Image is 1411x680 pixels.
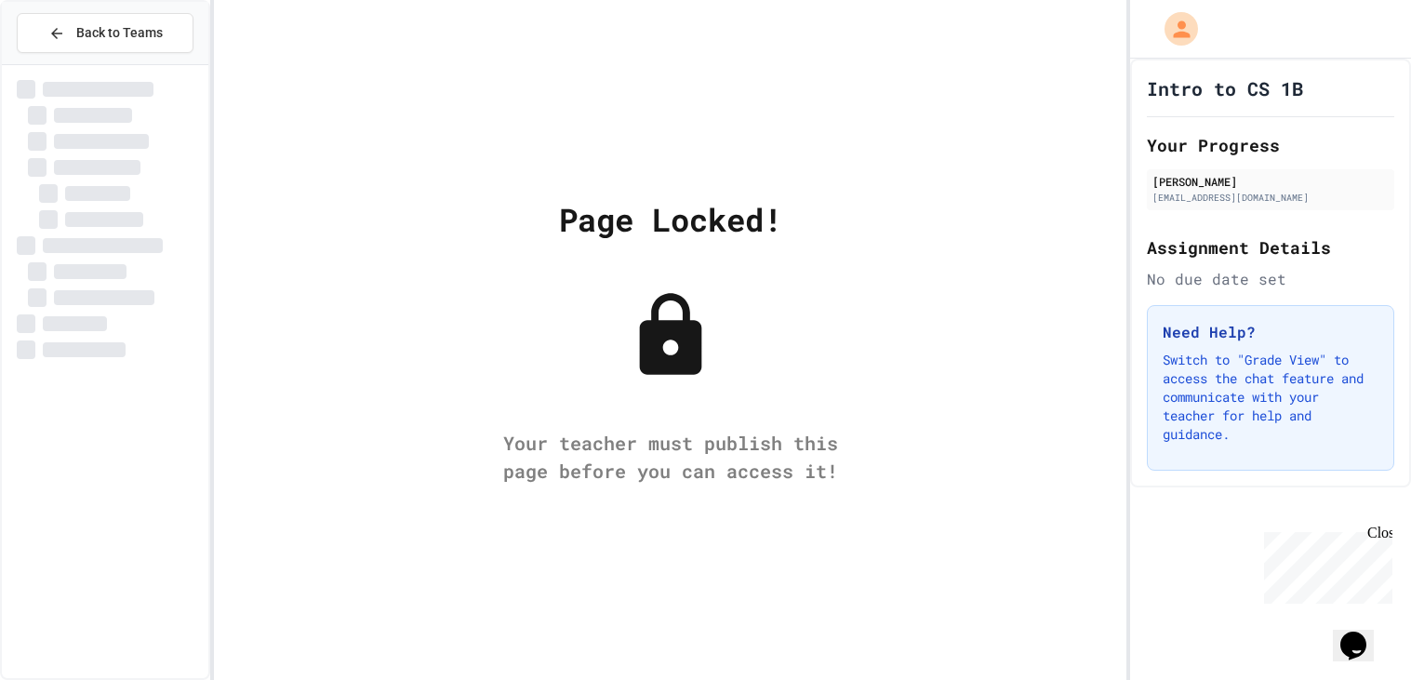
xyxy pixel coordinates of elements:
[1163,351,1378,444] p: Switch to "Grade View" to access the chat feature and communicate with your teacher for help and ...
[1152,191,1389,205] div: [EMAIL_ADDRESS][DOMAIN_NAME]
[1145,7,1203,50] div: My Account
[1147,234,1394,260] h2: Assignment Details
[1152,173,1389,190] div: [PERSON_NAME]
[1147,75,1303,101] h1: Intro to CS 1B
[1147,132,1394,158] h2: Your Progress
[7,7,128,118] div: Chat with us now!Close
[1147,268,1394,290] div: No due date set
[1163,321,1378,343] h3: Need Help?
[1257,525,1392,604] iframe: chat widget
[1333,606,1392,661] iframe: chat widget
[17,13,193,53] button: Back to Teams
[485,429,857,485] div: Your teacher must publish this page before you can access it!
[559,195,782,243] div: Page Locked!
[76,23,163,43] span: Back to Teams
